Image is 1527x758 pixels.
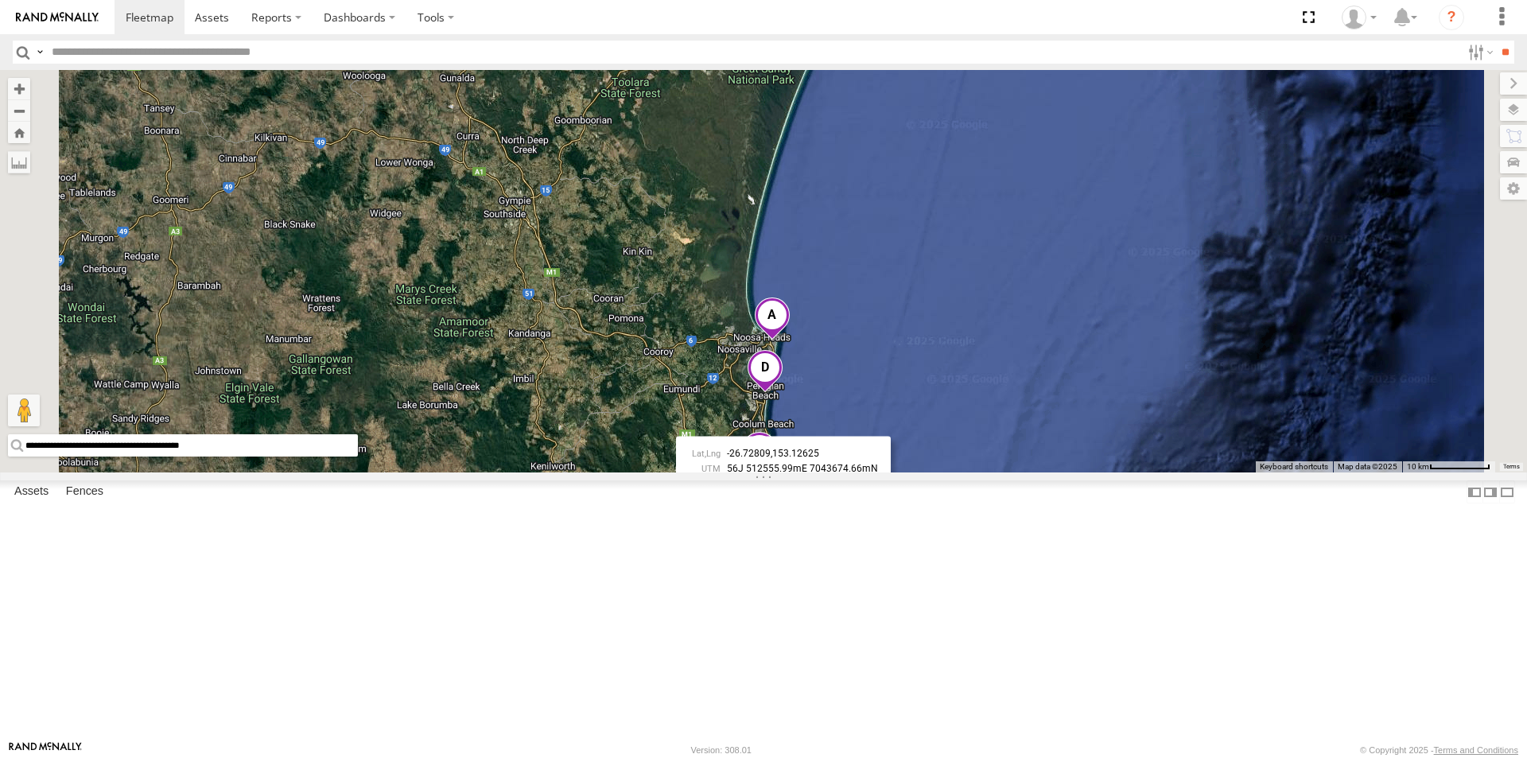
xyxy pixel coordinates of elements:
[1338,462,1397,471] span: Map data ©2025
[33,41,46,64] label: Search Query
[1434,745,1518,755] a: Terms and Conditions
[8,151,30,173] label: Measure
[8,395,40,426] button: Drag Pegman onto the map to open Street View
[1260,461,1328,472] button: Keyboard shortcuts
[1482,480,1498,503] label: Dock Summary Table to the Right
[772,448,819,459] span: 153.12625
[1360,745,1518,755] div: © Copyright 2025 -
[1402,461,1495,472] button: Map scale: 10 km per 73 pixels
[16,12,99,23] img: rand-logo.svg
[689,465,878,475] div: 56J 512555.99mE 7043674.66mN
[8,122,30,143] button: Zoom Home
[58,481,111,503] label: Fences
[689,449,878,459] div: ,
[6,481,56,503] label: Assets
[1407,462,1429,471] span: 10 km
[1500,177,1527,200] label: Map Settings
[1336,6,1382,29] div: Laura Van Bruggen
[9,742,82,758] a: Visit our Website
[1467,480,1482,503] label: Dock Summary Table to the Left
[1439,5,1464,30] i: ?
[691,745,752,755] div: Version: 308.01
[1503,463,1520,469] a: Terms (opens in new tab)
[8,99,30,122] button: Zoom out
[1462,41,1496,64] label: Search Filter Options
[727,448,771,459] span: -26.72809
[1499,480,1515,503] label: Hide Summary Table
[8,78,30,99] button: Zoom in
